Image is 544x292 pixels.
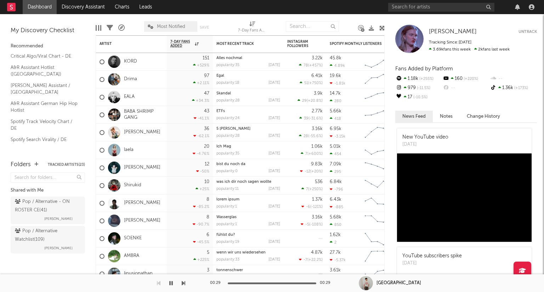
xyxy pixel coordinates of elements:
[330,240,336,245] div: 2
[268,169,280,173] div: [DATE]
[308,152,322,156] span: +600 %
[330,42,383,46] div: Spotify Monthly Listeners
[490,83,537,93] div: 1.36k
[330,187,343,192] div: -796
[11,186,85,195] div: Shared with Me
[216,134,240,138] div: popularity: 28
[216,258,239,262] div: popularity: 33
[216,215,237,219] a: Wasserglas
[330,99,341,103] div: 280
[216,99,240,103] div: popularity: 28
[330,222,341,227] div: 850
[268,187,280,191] div: [DATE]
[216,109,225,113] a: ETFs
[193,257,209,262] div: +225 %
[268,99,280,103] div: [DATE]
[193,204,209,209] div: -85.2 %
[301,151,323,156] div: ( )
[193,134,209,138] div: -62.1 %
[11,160,31,169] div: Folders
[124,129,160,135] a: [PERSON_NAME]
[304,258,307,262] span: -7
[206,197,209,202] div: 8
[195,187,209,191] div: +25 %
[330,81,345,86] div: -1.81k
[216,56,280,60] div: Alles nochmal
[216,81,239,85] div: popularity: 18
[193,240,209,244] div: -45.5 %
[216,233,280,237] div: fühlst du?
[196,169,209,174] div: -50 %
[216,169,238,173] div: popularity: 0
[193,151,209,156] div: -4.76 %
[388,3,494,12] input: Search for artists
[429,40,471,45] span: Tracking Since: [DATE]
[203,56,209,60] div: 151
[306,187,308,191] span: 7
[311,162,323,167] div: 9.83k
[216,145,280,148] div: Ich Mag
[297,98,323,103] div: ( )
[124,165,160,171] a: [PERSON_NAME]
[207,250,209,255] div: 5
[513,86,528,90] span: +173 %
[460,111,507,122] button: Change History
[362,194,393,212] svg: Chart title
[11,173,85,183] input: Search for folders...
[11,82,78,96] a: [PERSON_NAME] Assistant / [GEOGRAPHIC_DATA]
[268,258,280,262] div: [DATE]
[15,198,79,215] div: Pop / Alternative - ON ROSTER CE ( 41 )
[309,64,322,68] span: +457 %
[124,182,141,188] a: Shirukid
[204,144,209,149] div: 20
[362,177,393,194] svg: Chart title
[216,198,280,202] div: lorem ipsum
[395,66,453,71] span: Fans Added by Platform
[238,27,266,35] div: 7-Day Fans Added (7-Day Fans Added)
[118,18,125,38] div: A&R Pipeline
[268,81,280,85] div: [DATE]
[124,147,134,153] a: laela
[395,111,433,122] button: News Feed
[418,77,433,81] span: +255 %
[194,116,209,121] div: -41.1 %
[124,109,163,121] a: BABA SHRIMP GANG
[44,244,73,252] span: [PERSON_NAME]
[216,268,280,272] div: tonnenschwer
[11,52,78,60] a: Critical Algo/Viral Chart - DE
[124,253,139,259] a: AMBRA
[216,198,239,202] a: lorem ipsum
[330,127,341,131] div: 6.95k
[238,18,266,38] div: 7-Day Fans Added (7-Day Fans Added)
[216,116,240,120] div: popularity: 24
[216,162,280,166] div: bist du noch da
[412,95,427,99] span: -10.5 %
[302,99,307,103] span: 29
[11,27,85,35] div: My Discovery Checklist
[301,187,323,191] div: ( )
[48,163,85,167] button: Tracked Artists(23)
[362,159,393,177] svg: Chart title
[11,42,85,51] div: Recommended
[204,91,209,96] div: 47
[216,187,239,191] div: popularity: 11
[312,127,323,131] div: 3.16k
[315,180,323,184] div: 536
[216,222,237,226] div: popularity: 1
[216,109,280,113] div: ETFs
[192,98,209,103] div: +34.3 %
[402,252,462,260] div: YouTube subscribers spike
[518,28,537,35] button: Untrack
[306,205,310,209] span: -6
[216,74,224,78] a: Egal
[362,106,393,124] svg: Chart title
[416,86,430,90] span: -11.5 %
[299,116,323,121] div: ( )
[268,222,280,226] div: [DATE]
[429,28,477,35] a: [PERSON_NAME]
[299,134,323,138] div: ( )
[206,215,209,220] div: 8
[309,81,322,85] span: +750 %
[268,152,280,156] div: [DATE]
[490,74,537,83] div: --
